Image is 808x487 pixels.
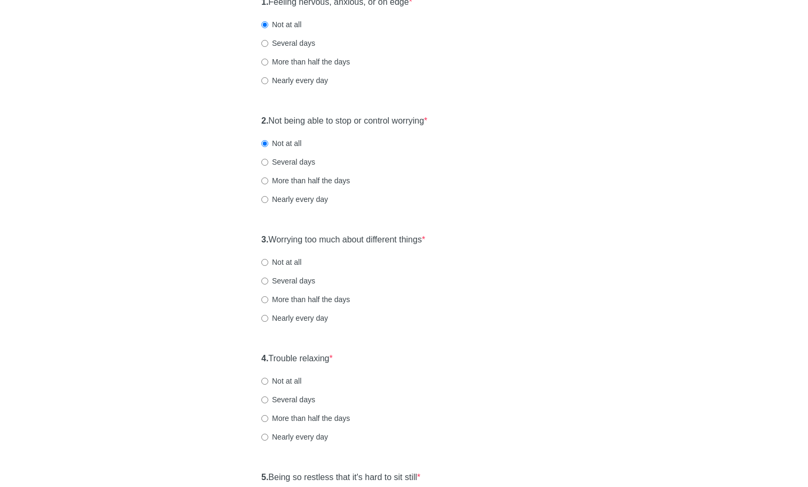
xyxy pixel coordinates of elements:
label: More than half the days [261,413,350,424]
label: Being so restless that it's hard to sit still [261,472,420,484]
label: Worrying too much about different things [261,234,425,246]
input: More than half the days [261,415,268,422]
input: Several days [261,159,268,166]
label: Not at all [261,138,301,149]
input: More than half the days [261,296,268,303]
label: Not at all [261,19,301,30]
strong: 3. [261,235,268,244]
input: Nearly every day [261,315,268,322]
input: Not at all [261,378,268,385]
label: Several days [261,394,315,405]
input: Nearly every day [261,434,268,441]
label: Several days [261,38,315,48]
label: Several days [261,157,315,167]
input: Not at all [261,259,268,266]
label: Trouble relaxing [261,353,333,365]
label: Not at all [261,376,301,386]
input: Several days [261,396,268,403]
input: More than half the days [261,177,268,184]
input: Nearly every day [261,77,268,84]
label: Nearly every day [261,194,328,205]
label: More than half the days [261,294,350,305]
input: Several days [261,278,268,285]
strong: 2. [261,116,268,125]
input: Nearly every day [261,196,268,203]
label: Several days [261,275,315,286]
label: Not at all [261,257,301,267]
input: Several days [261,40,268,47]
label: More than half the days [261,56,350,67]
label: More than half the days [261,175,350,186]
input: More than half the days [261,59,268,66]
label: Nearly every day [261,432,328,442]
input: Not at all [261,21,268,28]
input: Not at all [261,140,268,147]
label: Nearly every day [261,313,328,323]
strong: 5. [261,473,268,482]
strong: 4. [261,354,268,363]
label: Not being able to stop or control worrying [261,115,427,127]
label: Nearly every day [261,75,328,86]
